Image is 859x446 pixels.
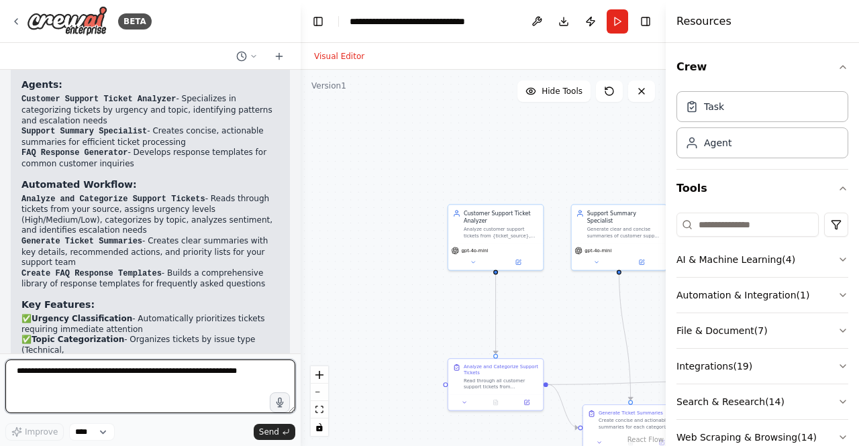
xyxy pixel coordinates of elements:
[517,80,591,102] button: Hide Tools
[676,349,848,384] button: Integrations(19)
[21,269,162,278] code: Create FAQ Response Templates
[676,86,848,169] div: Crew
[587,227,662,239] div: Generate clear and concise summaries of customer support tickets, highlighting key issues, custom...
[270,392,290,412] button: Click to speak your automation idea
[548,378,713,388] g: Edge from 7a975411-d05a-47d6-bdf0-02e95cce3f2e to f2bfe3ac-ca01-49aa-abe7-4bd230e40bdf
[464,227,538,239] div: Analyze customer support tickets from {ticket_source}, categorize them by urgency level (High, Me...
[448,358,544,411] div: Analyze and Categorize Support TicketsRead through all customer support tickets from {ticket_sour...
[311,384,328,401] button: zoom out
[21,79,62,90] strong: Agents:
[587,209,662,225] div: Support Summary Specialist
[32,314,132,323] strong: Urgency Classification
[311,401,328,419] button: fit view
[464,378,538,390] div: Read through all customer support tickets from {ticket_source} and perform comprehensive analysis...
[676,384,848,419] button: Search & Research(14)
[311,366,328,436] div: React Flow controls
[676,13,731,30] h4: Resources
[461,247,488,254] span: gpt-4o-mini
[464,364,538,376] div: Analyze and Categorize Support Tickets
[21,314,279,355] p: ✅ - Automatically prioritizes tickets requiring immediate attention ✅ - Organizes tickets by issu...
[548,381,578,432] g: Edge from 7a975411-d05a-47d6-bdf0-02e95cce3f2e to dafced40-c6ee-42d4-a221-3856868bbd8a
[497,258,540,267] button: Open in side panel
[615,267,635,400] g: Edge from f1187706-0169-41ad-ad40-e8ccb81f0ba7 to dafced40-c6ee-42d4-a221-3856868bbd8a
[25,427,58,437] span: Improve
[21,148,128,158] code: FAQ Response Generator
[676,170,848,207] button: Tools
[231,48,263,64] button: Switch to previous chat
[676,48,848,86] button: Crew
[21,95,176,104] code: Customer Support Ticket Analyzer
[21,299,95,310] strong: Key Features:
[254,424,295,440] button: Send
[636,12,655,31] button: Hide right sidebar
[268,48,290,64] button: Start a new chat
[21,179,137,190] strong: Automated Workflow:
[21,236,279,268] li: - Creates clear summaries with key details, recommended actions, and priority lists for your supp...
[464,209,538,225] div: Customer Support Ticket Analyzer
[21,194,279,236] li: - Reads through tickets from your source, assigns urgency levels (High/Medium/Low), categorizes b...
[5,423,64,441] button: Improve
[306,48,372,64] button: Visual Editor
[542,86,583,97] span: Hide Tools
[492,274,499,354] g: Edge from 413a2347-0c25-41f8-bc86-eb842d66222e to 7a975411-d05a-47d6-bdf0-02e95cce3f2e
[32,335,124,344] strong: Topic Categorization
[704,100,724,113] div: Task
[599,417,673,429] div: Create concise and actionable summaries for each categorized support ticket. Each summary should ...
[350,15,501,28] nav: breadcrumb
[259,427,279,437] span: Send
[311,366,328,384] button: zoom in
[21,194,205,204] code: Analyze and Categorize Support Tickets
[585,247,611,254] span: gpt-4o-mini
[21,127,147,136] code: Support Summary Specialist
[27,6,107,36] img: Logo
[21,148,279,169] li: - Develops response templates for common customer inquiries
[311,419,328,436] button: toggle interactivity
[704,136,731,150] div: Agent
[21,268,279,290] li: - Builds a comprehensive library of response templates for frequently asked questions
[676,313,848,348] button: File & Document(7)
[571,204,668,270] div: Support Summary SpecialistGenerate clear and concise summaries of customer support tickets, highl...
[479,398,512,407] button: No output available
[599,410,663,416] div: Generate Ticket Summaries
[676,278,848,313] button: Automation & Integration(1)
[513,398,540,407] button: Open in side panel
[620,258,664,267] button: Open in side panel
[448,204,544,270] div: Customer Support Ticket AnalyzerAnalyze customer support tickets from {ticket_source}, categorize...
[21,126,279,148] li: - Creates concise, actionable summaries for efficient ticket processing
[676,242,848,277] button: AI & Machine Learning(4)
[627,436,664,443] a: React Flow attribution
[118,13,152,30] div: BETA
[309,12,327,31] button: Hide left sidebar
[21,237,142,246] code: Generate Ticket Summaries
[21,94,279,126] li: - Specializes in categorizing tickets by urgency and topic, identifying patterns and escalation n...
[311,80,346,91] div: Version 1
